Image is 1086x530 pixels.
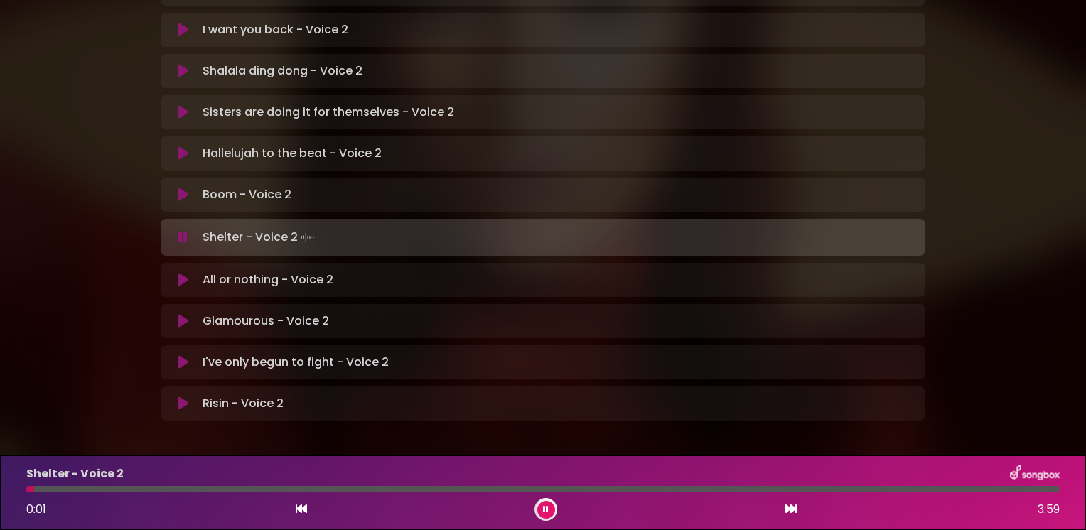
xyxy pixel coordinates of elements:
p: Boom - Voice 2 [203,186,291,203]
p: Shelter - Voice 2 [26,465,124,482]
p: Sisters are doing it for themselves - Voice 2 [203,104,454,121]
p: I want you back - Voice 2 [203,21,348,38]
p: Glamourous - Voice 2 [203,313,329,330]
p: Shalala ding dong - Voice 2 [203,63,362,80]
p: I've only begun to fight - Voice 2 [203,354,389,371]
p: Hallelujah to the beat - Voice 2 [203,145,382,162]
img: songbox-logo-white.png [1010,465,1060,483]
img: waveform4.gif [298,227,318,247]
p: All or nothing - Voice 2 [203,271,333,288]
p: Risin - Voice 2 [203,395,284,412]
p: Shelter - Voice 2 [203,227,318,247]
